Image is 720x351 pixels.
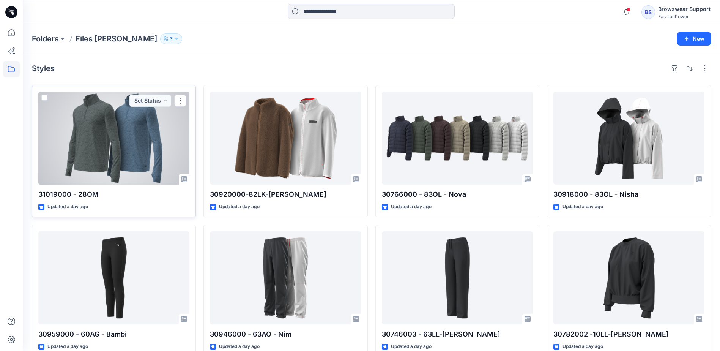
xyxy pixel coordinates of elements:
[32,64,55,73] h4: Styles
[382,231,533,324] a: 30746003 - 63LL-Lola
[641,5,655,19] div: BS
[562,203,603,211] p: Updated a day ago
[391,343,432,351] p: Updated a day ago
[76,33,157,44] p: Files [PERSON_NAME]
[553,189,704,200] p: 30918000 - 83OL - Nisha
[210,92,361,185] a: 30920000-82LK-Carmen
[219,203,260,211] p: Updated a day ago
[553,92,704,185] a: 30918000 - 83OL - Nisha
[553,329,704,340] p: 30782002 -10LL-[PERSON_NAME]
[47,343,88,351] p: Updated a day ago
[32,33,59,44] a: Folders
[170,35,173,43] p: 3
[160,33,182,44] button: 3
[210,189,361,200] p: 30920000-82LK-[PERSON_NAME]
[47,203,88,211] p: Updated a day ago
[219,343,260,351] p: Updated a day ago
[382,189,533,200] p: 30766000 - 83OL - Nova
[38,231,189,324] a: 30959000 - 60AG - Bambi
[38,92,189,185] a: 31019000 - 28OM
[210,231,361,324] a: 30946000 - 63AO - Nim
[210,329,361,340] p: 30946000 - 63AO - Nim
[391,203,432,211] p: Updated a day ago
[382,329,533,340] p: 30746003 - 63LL-[PERSON_NAME]
[382,92,533,185] a: 30766000 - 83OL - Nova
[38,329,189,340] p: 30959000 - 60AG - Bambi
[658,5,711,14] div: Browzwear Support
[38,189,189,200] p: 31019000 - 28OM
[553,231,704,324] a: 30782002 -10LL-Maggie
[677,32,711,46] button: New
[562,343,603,351] p: Updated a day ago
[658,14,711,19] div: FashionPower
